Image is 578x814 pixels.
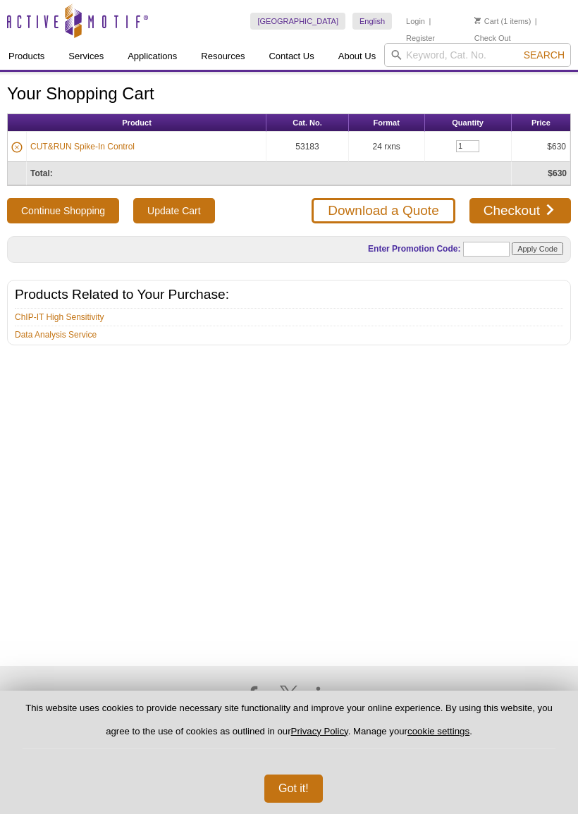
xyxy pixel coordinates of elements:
a: Cart [474,16,499,26]
label: Enter Promotion Code: [367,244,460,254]
a: Applications [119,43,185,70]
li: | [429,13,431,30]
span: Price [531,118,551,127]
input: Apply Code [512,242,563,255]
strong: $630 [548,168,567,178]
a: English [352,13,392,30]
a: Login [406,16,425,26]
a: Privacy Policy [291,726,348,736]
span: Search [524,49,565,61]
span: Format [374,118,400,127]
a: Data Analysis Service [15,328,97,341]
h1: Your Shopping Cart [7,85,571,105]
a: Download a Quote [312,198,455,223]
span: Quantity [452,118,484,127]
button: Continue Shopping [7,198,119,223]
a: About Us [330,43,384,70]
a: Resources [192,43,253,70]
li: | [535,13,537,30]
a: Contact Us [260,43,322,70]
strong: Total: [30,168,53,178]
td: 53183 [266,132,349,162]
td: $630 [512,132,570,162]
button: cookie settings [407,726,469,736]
img: Your Cart [474,17,481,24]
h2: Products Related to Your Purchase: [15,288,563,301]
p: This website uses cookies to provide necessary site functionality and improve your online experie... [23,702,555,749]
li: (1 items) [474,13,531,30]
button: Search [519,49,569,61]
a: [GEOGRAPHIC_DATA] [250,13,345,30]
button: Got it! [264,775,323,803]
input: Keyword, Cat. No. [384,43,571,67]
td: 24 rxns [349,132,425,162]
a: Checkout [469,198,571,223]
a: Services [60,43,112,70]
span: Product [122,118,152,127]
a: ChIP-IT High Sensitivity [15,311,104,323]
a: CUT&RUN Spike-In Control [30,140,135,153]
span: Cat. No. [293,118,322,127]
a: Check Out [474,33,511,43]
input: Update Cart [133,198,214,223]
a: Register [406,33,435,43]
